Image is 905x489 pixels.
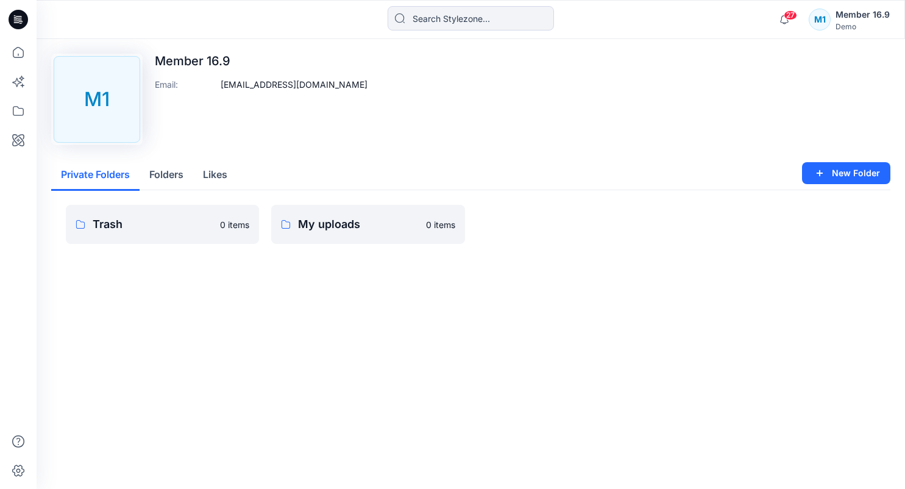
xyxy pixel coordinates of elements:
[66,205,259,244] a: Trash0 items
[193,160,237,191] button: Likes
[220,218,249,231] p: 0 items
[388,6,554,30] input: Search Stylezone…
[54,56,140,143] div: M1
[809,9,831,30] div: M1
[155,78,216,91] p: Email :
[93,216,213,233] p: Trash
[155,54,367,68] p: Member 16.9
[298,216,418,233] p: My uploads
[836,22,890,31] div: Demo
[221,78,367,91] p: [EMAIL_ADDRESS][DOMAIN_NAME]
[784,10,797,20] span: 27
[426,218,455,231] p: 0 items
[836,7,890,22] div: Member 16.9
[802,162,890,184] button: New Folder
[140,160,193,191] button: Folders
[51,160,140,191] button: Private Folders
[271,205,464,244] a: My uploads0 items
